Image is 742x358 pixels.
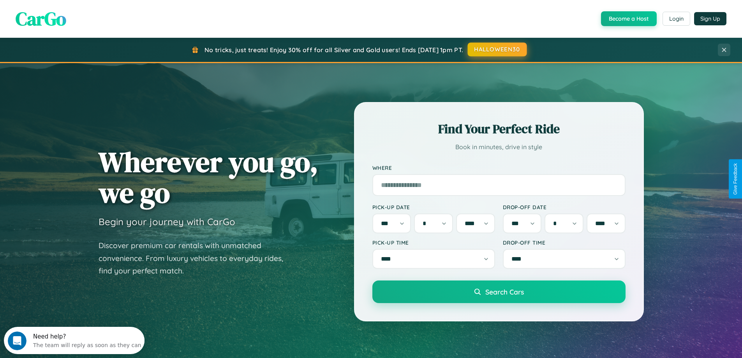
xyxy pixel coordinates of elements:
[485,287,524,296] span: Search Cars
[99,146,318,208] h1: Wherever you go, we go
[601,11,657,26] button: Become a Host
[8,332,26,350] iframe: Intercom live chat
[663,12,690,26] button: Login
[503,204,626,210] label: Drop-off Date
[468,42,527,56] button: HALLOWEEN30
[4,327,145,354] iframe: Intercom live chat discovery launcher
[29,13,137,21] div: The team will reply as soon as they can
[372,120,626,138] h2: Find Your Perfect Ride
[99,216,235,227] h3: Begin your journey with CarGo
[372,204,495,210] label: Pick-up Date
[372,141,626,153] p: Book in minutes, drive in style
[204,46,463,54] span: No tricks, just treats! Enjoy 30% off for all Silver and Gold users! Ends [DATE] 1pm PT.
[503,239,626,246] label: Drop-off Time
[372,164,626,171] label: Where
[694,12,726,25] button: Sign Up
[372,280,626,303] button: Search Cars
[372,239,495,246] label: Pick-up Time
[99,239,293,277] p: Discover premium car rentals with unmatched convenience. From luxury vehicles to everyday rides, ...
[16,6,66,32] span: CarGo
[29,7,137,13] div: Need help?
[733,163,738,195] div: Give Feedback
[3,3,145,25] div: Open Intercom Messenger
